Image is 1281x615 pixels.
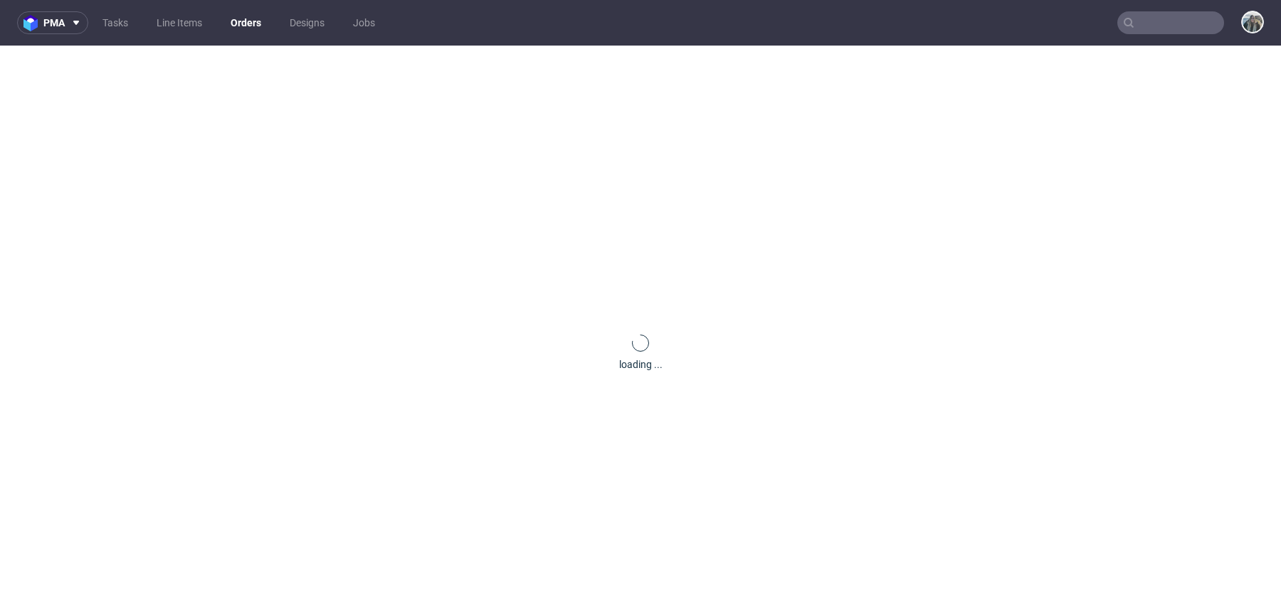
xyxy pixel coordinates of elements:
a: Orders [222,11,270,34]
img: Zeniuk Magdalena [1243,12,1262,32]
button: pma [17,11,88,34]
a: Jobs [344,11,384,34]
div: loading ... [619,357,663,372]
a: Tasks [94,11,137,34]
a: Line Items [148,11,211,34]
a: Designs [281,11,333,34]
span: pma [43,18,65,28]
img: logo [23,15,43,31]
